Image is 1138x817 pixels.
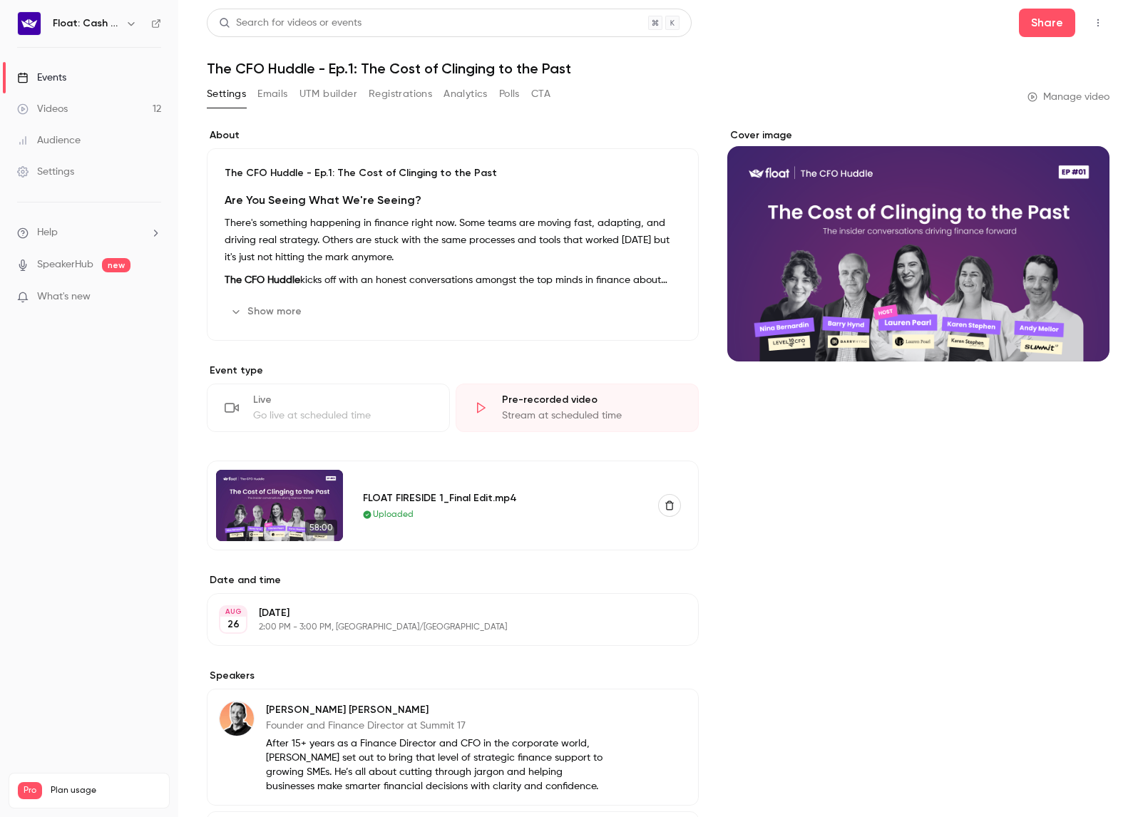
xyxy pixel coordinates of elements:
[363,490,641,505] div: FLOAT FIRESIDE 1_Final Edit.mp4
[456,384,699,432] div: Pre-recorded videoStream at scheduled time
[53,16,120,31] h6: Float: Cash Flow Intelligence Series
[207,128,699,143] label: About
[502,408,681,423] div: Stream at scheduled time
[17,102,68,116] div: Videos
[207,573,699,587] label: Date and time
[299,83,357,106] button: UTM builder
[144,291,161,304] iframe: Noticeable Trigger
[266,703,606,717] p: [PERSON_NAME] [PERSON_NAME]
[18,12,41,35] img: Float: Cash Flow Intelligence Series
[305,520,337,535] span: 58:00
[225,192,681,209] h2: Are You Seeing What We're Seeing?
[225,272,681,289] p: kicks off with an honest conversations amongst the top minds in finance about what happens when f...
[225,166,681,180] p: The CFO Huddle - Ep.1: The Cost of Clinging to the Past
[373,508,414,521] span: Uploaded
[17,225,161,240] li: help-dropdown-opener
[220,702,254,736] img: Andy Mellor
[225,275,300,285] strong: The CFO Huddle
[17,133,81,148] div: Audience
[531,83,550,106] button: CTA
[102,258,130,272] span: new
[37,225,58,240] span: Help
[37,289,91,304] span: What's new
[207,669,699,683] label: Speakers
[37,257,93,272] a: SpeakerHub
[499,83,520,106] button: Polls
[727,128,1109,143] label: Cover image
[1027,90,1109,104] a: Manage video
[225,300,310,323] button: Show more
[259,622,623,633] p: 2:00 PM - 3:00 PM, [GEOGRAPHIC_DATA]/[GEOGRAPHIC_DATA]
[727,128,1109,361] section: Cover image
[259,606,623,620] p: [DATE]
[220,607,246,617] div: AUG
[207,83,246,106] button: Settings
[51,785,160,796] span: Plan usage
[219,16,362,31] div: Search for videos or events
[17,165,74,179] div: Settings
[207,364,699,378] p: Event type
[227,617,240,632] p: 26
[253,408,432,423] div: Go live at scheduled time
[253,393,432,407] div: Live
[502,393,681,407] div: Pre-recorded video
[225,215,681,266] p: There's something happening in finance right now. Some teams are moving fast, adapting, and drivi...
[207,60,1109,77] h1: The CFO Huddle - Ep.1: The Cost of Clinging to the Past
[266,719,606,733] p: Founder and Finance Director at Summit 17
[257,83,287,106] button: Emails
[369,83,432,106] button: Registrations
[18,782,42,799] span: Pro
[17,71,66,85] div: Events
[207,384,450,432] div: LiveGo live at scheduled time
[266,736,606,793] p: After 15+ years as a Finance Director and CFO in the corporate world, [PERSON_NAME] set out to br...
[207,689,699,806] div: Andy Mellor[PERSON_NAME] [PERSON_NAME]Founder and Finance Director at Summit 17After 15+ years as...
[444,83,488,106] button: Analytics
[1019,9,1075,37] button: Share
